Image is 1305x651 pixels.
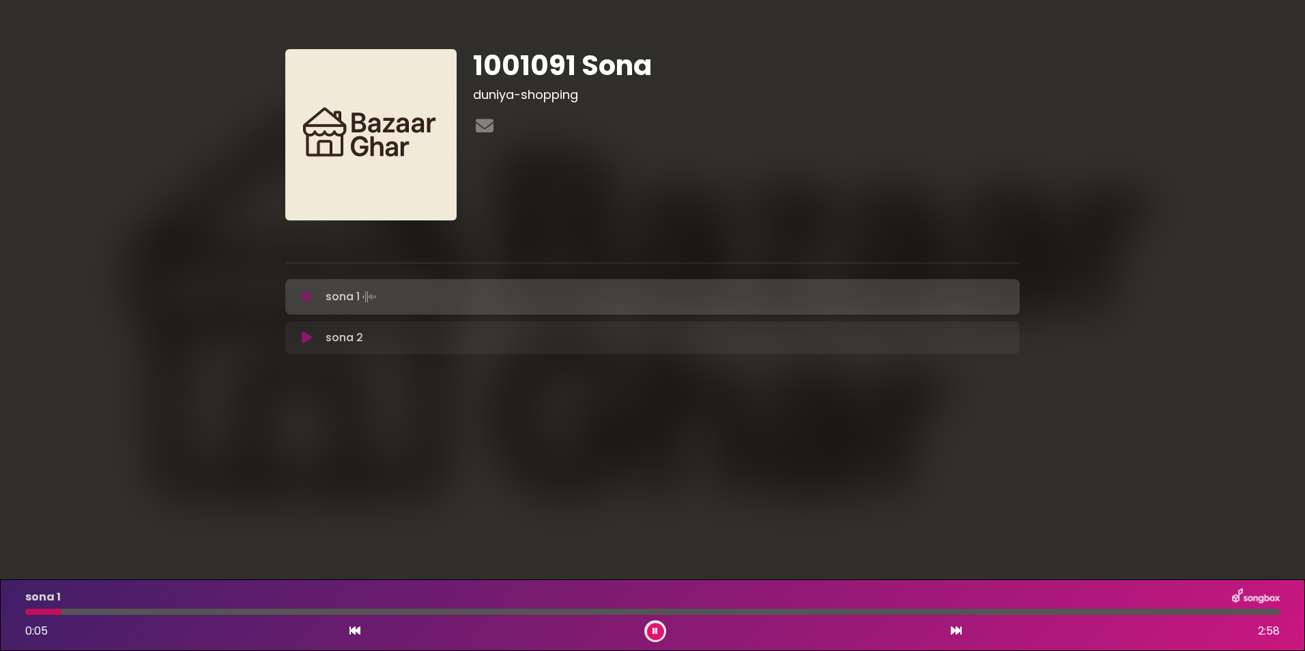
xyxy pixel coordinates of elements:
img: 4vGZ4QXSguwBTn86kXf1 [285,49,457,220]
p: sona 2 [326,330,363,346]
p: sona 1 [326,287,379,306]
h1: 1001091 Sona [473,49,1020,82]
img: waveform4.gif [360,287,379,306]
h3: duniya-shopping [473,87,1020,102]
